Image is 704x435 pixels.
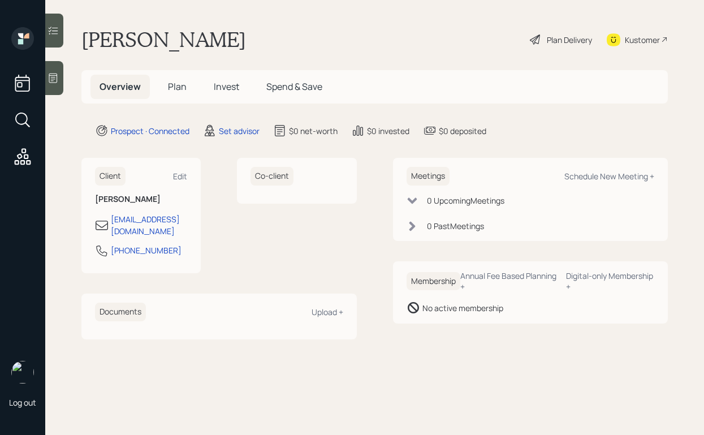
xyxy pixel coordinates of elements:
div: Plan Delivery [547,34,592,46]
h6: Co-client [250,167,293,186]
div: Schedule New Meeting + [564,171,654,182]
div: [PHONE_NUMBER] [111,244,182,256]
div: $0 invested [367,125,409,137]
div: Log out [9,397,36,408]
div: Annual Fee Based Planning + [460,270,557,292]
h6: Client [95,167,126,186]
div: [EMAIL_ADDRESS][DOMAIN_NAME] [111,213,187,237]
div: Prospect · Connected [111,125,189,137]
h6: Documents [95,303,146,321]
div: Upload + [312,307,343,317]
div: $0 deposited [439,125,486,137]
div: $0 net-worth [289,125,338,137]
span: Overview [100,80,141,93]
h1: [PERSON_NAME] [81,27,246,52]
h6: [PERSON_NAME] [95,195,187,204]
div: No active membership [422,302,503,314]
span: Plan [168,80,187,93]
div: 0 Past Meeting s [427,220,484,232]
img: robby-grisanti-headshot.png [11,361,34,384]
div: Set advisor [219,125,260,137]
div: Digital-only Membership + [566,270,654,292]
div: 0 Upcoming Meeting s [427,195,504,206]
h6: Membership [407,272,460,291]
div: Edit [173,171,187,182]
span: Invest [214,80,239,93]
h6: Meetings [407,167,450,186]
div: Kustomer [625,34,660,46]
span: Spend & Save [266,80,322,93]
